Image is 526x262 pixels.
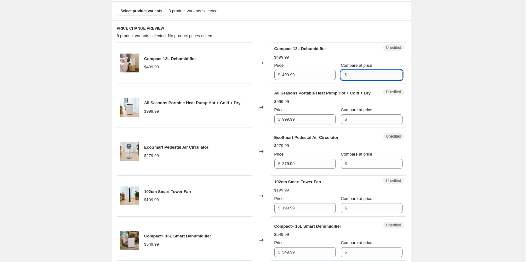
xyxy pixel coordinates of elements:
[278,161,280,166] span: $
[120,54,139,72] img: WDH-610HE_80x.webp
[274,63,284,68] span: Price
[278,250,280,254] span: $
[274,152,284,157] span: Price
[144,145,209,150] span: EcoSmart Pedestal Air Circulator
[341,152,372,157] span: Compare at price
[144,189,191,194] span: 102cm Smart Tower Fan
[117,7,166,15] button: Select product variants
[120,231,139,250] img: ACD216LIFESTYLE12000X2000_80x.webp
[341,63,372,68] span: Compare at price
[117,26,406,31] h6: PRICE CHANGE PREVIEW
[274,224,341,229] span: Compact+ 16L Smart Dehumidifier
[274,91,371,95] span: All Seasons Portable Heat Pump Hot + Cold + Dry
[274,231,289,238] div: $549.99
[386,178,401,183] span: Unedited
[144,64,159,70] div: $499.99
[144,197,159,203] div: $199.99
[144,100,241,105] span: All Seasons Portable Heat Pump Hot + Cold + Dry
[144,241,159,248] div: $549.99
[274,240,284,245] span: Price
[121,9,163,14] span: Select product variants
[345,206,347,210] span: $
[386,45,401,50] span: Unedited
[169,8,217,14] span: 8 product variants selected
[274,187,289,193] div: $199.99
[278,72,280,77] span: $
[144,234,211,238] span: Compact+ 16L Smart Dehumidifier
[345,117,347,122] span: $
[144,153,159,159] div: $279.99
[274,46,326,51] span: Compact 12L Dehumidifier
[274,135,339,140] span: EcoSmart Pedestal Air Circulator
[274,54,289,60] div: $499.99
[117,33,214,38] span: 8 product variants selected. No product prices edited:
[120,186,139,205] img: 1_3e49dc35-f6b5-4140-992c-e764f8162bd7_80x.png
[120,142,139,161] img: Untitleddesign-2025-01-23T094005.816_80x.png
[341,196,372,201] span: Compare at price
[144,108,159,115] div: $999.99
[345,161,347,166] span: $
[386,89,401,94] span: Unedited
[274,179,321,184] span: 102cm Smart Tower Fan
[345,72,347,77] span: $
[345,250,347,254] span: $
[386,223,401,228] span: Unedited
[274,196,284,201] span: Price
[341,240,372,245] span: Compare at price
[341,107,372,112] span: Compare at price
[274,99,289,105] div: $999.99
[278,206,280,210] span: $
[120,98,139,117] img: Portable_AC_80x.png
[144,56,196,61] span: Compact 12L Dehumidifier
[278,117,280,122] span: $
[274,143,289,149] div: $279.99
[274,107,284,112] span: Price
[386,134,401,139] span: Unedited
